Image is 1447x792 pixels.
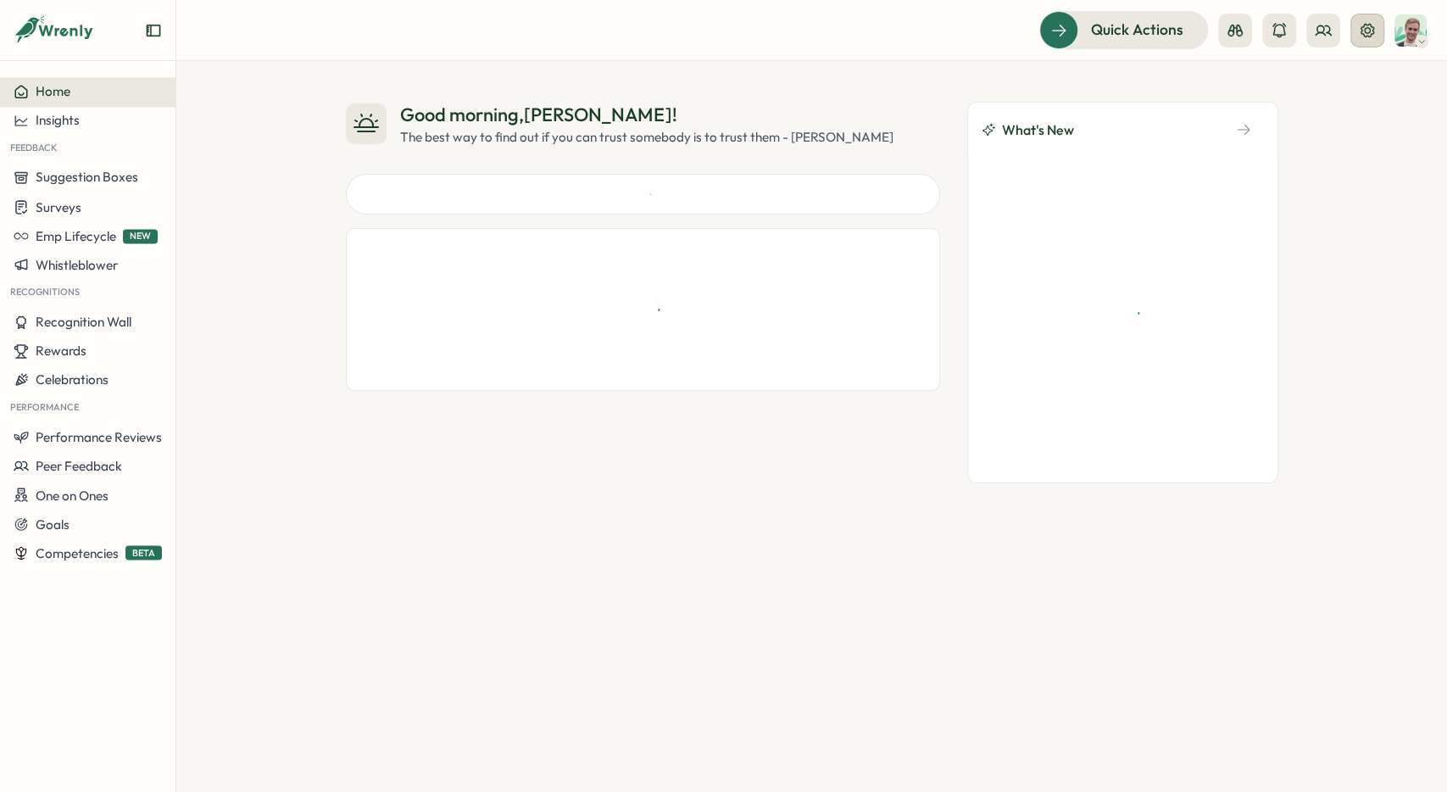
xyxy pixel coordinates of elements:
[36,457,122,473] span: Peer Feedback
[36,113,80,129] span: Insights
[36,314,131,330] span: Recognition Wall
[36,428,162,444] span: Performance Reviews
[1002,120,1074,141] span: What's New
[1394,14,1427,47] img: Matt Brooks
[36,371,109,388] span: Celebrations
[400,128,893,147] div: The best way to find out if you can trust somebody is to trust them - [PERSON_NAME]
[36,516,70,532] span: Goals
[36,228,116,244] span: Emp Lifecycle
[400,102,893,128] div: Good morning , [PERSON_NAME] !
[145,22,162,39] button: Expand sidebar
[1091,19,1183,41] span: Quick Actions
[36,84,70,100] span: Home
[36,343,86,359] span: Rewards
[36,199,81,215] span: Surveys
[1039,11,1208,48] button: Quick Actions
[36,257,118,273] span: Whistleblower
[123,229,158,243] span: NEW
[36,170,138,186] span: Suggestion Boxes
[125,546,162,561] span: BETA
[36,487,109,503] span: One on Ones
[36,544,119,561] span: Competencies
